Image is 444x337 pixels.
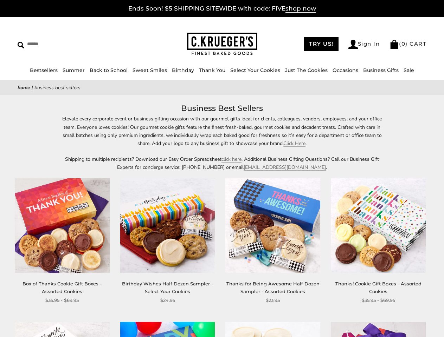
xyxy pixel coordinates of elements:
a: (0) CART [390,40,426,47]
a: Sweet Smiles [133,67,167,73]
span: $24.95 [160,297,175,304]
img: Search [18,42,24,48]
a: Select Your Cookies [230,67,280,73]
a: Click Here [283,140,305,147]
a: TRY US! [304,37,339,51]
span: shop now [285,5,316,13]
a: click here [221,156,242,163]
a: Box of Thanks Cookie Gift Boxes - Assorted Cookies [22,281,102,294]
input: Search [18,39,111,49]
a: Just The Cookies [285,67,328,73]
a: Birthday [172,67,194,73]
img: Box of Thanks Cookie Gift Boxes - Assorted Cookies [15,178,110,273]
a: Business Gifts [363,67,399,73]
img: Bag [390,40,399,49]
a: Sign In [348,40,380,49]
span: $35.95 - $69.95 [362,297,395,304]
nav: breadcrumbs [18,84,426,92]
a: Occasions [333,67,358,73]
a: Summer [63,67,85,73]
a: Thanks for Being Awesome Half Dozen Sampler - Assorted Cookies [226,281,320,294]
a: Home [18,84,30,91]
p: Shipping to multiple recipients? Download our Easy Order Spreadsheet . Additional Business Giftin... [60,155,384,171]
p: Elevate every corporate event or business gifting occasion with our gourmet gifts ideal for clien... [60,115,384,147]
span: 0 [401,40,406,47]
img: Account [348,40,358,49]
a: Sale [404,67,414,73]
span: $35.95 - $69.95 [45,297,79,304]
a: Thanks! Cookie Gift Boxes - Assorted Cookies [335,281,422,294]
a: Thank You [199,67,225,73]
a: Back to School [90,67,128,73]
a: Bestsellers [30,67,58,73]
img: Birthday Wishes Half Dozen Sampler - Select Your Cookies [120,178,215,273]
a: Ends Soon! $5 SHIPPING SITEWIDE with code: FIVEshop now [128,5,316,13]
img: Thanks for Being Awesome Half Dozen Sampler - Assorted Cookies [225,178,320,273]
span: Business Best Sellers [34,84,81,91]
span: | [32,84,33,91]
a: Birthday Wishes Half Dozen Sampler - Select Your Cookies [122,281,213,294]
h1: Business Best Sellers [28,102,416,115]
span: $23.95 [266,297,280,304]
a: [EMAIL_ADDRESS][DOMAIN_NAME] [244,164,326,171]
img: C.KRUEGER'S [187,33,257,55]
img: Thanks! Cookie Gift Boxes - Assorted Cookies [331,178,426,273]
